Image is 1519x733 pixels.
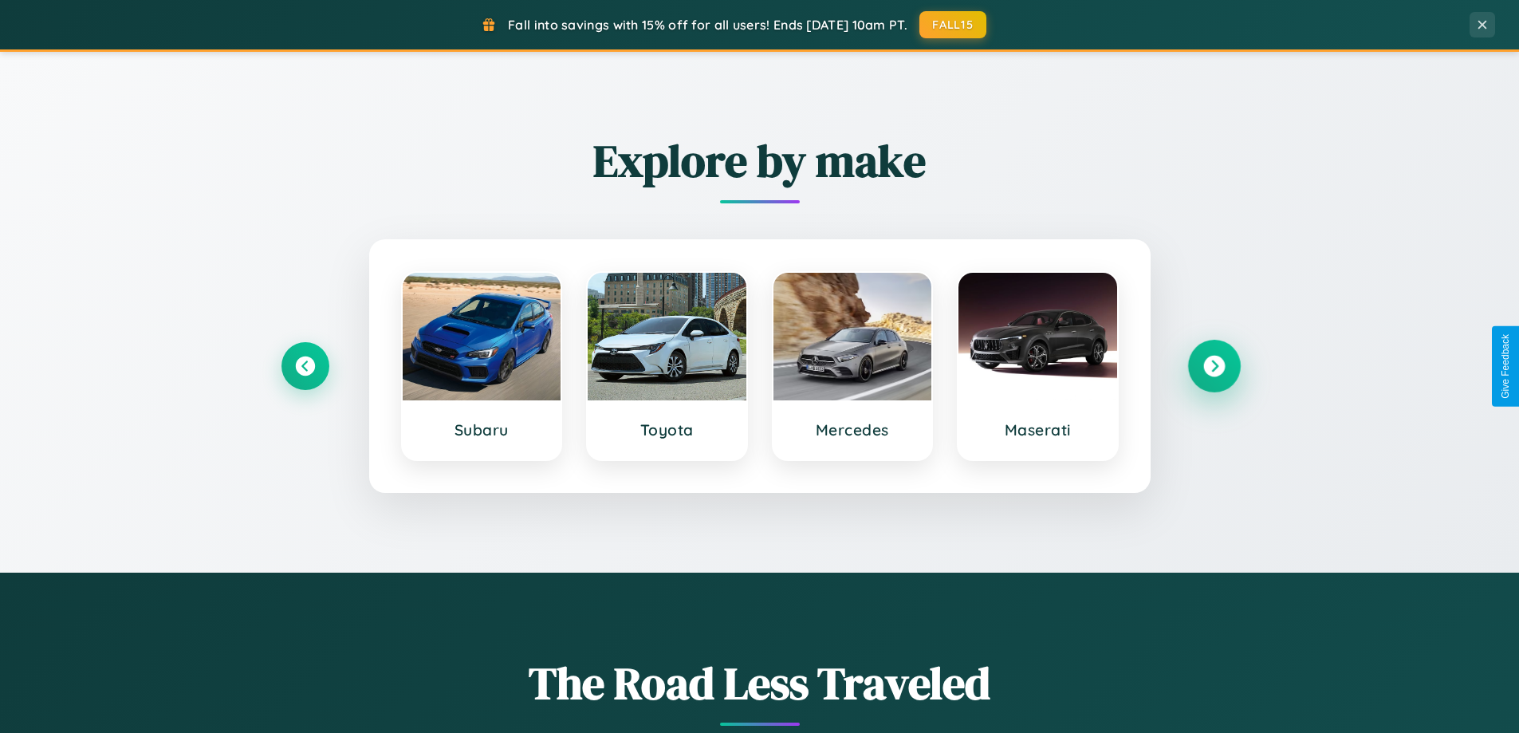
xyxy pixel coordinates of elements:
[281,652,1238,714] h1: The Road Less Traveled
[604,420,730,439] h3: Toyota
[508,17,907,33] span: Fall into savings with 15% off for all users! Ends [DATE] 10am PT.
[974,420,1101,439] h3: Maserati
[789,420,916,439] h3: Mercedes
[1500,334,1511,399] div: Give Feedback
[419,420,545,439] h3: Subaru
[919,11,986,38] button: FALL15
[281,130,1238,191] h2: Explore by make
